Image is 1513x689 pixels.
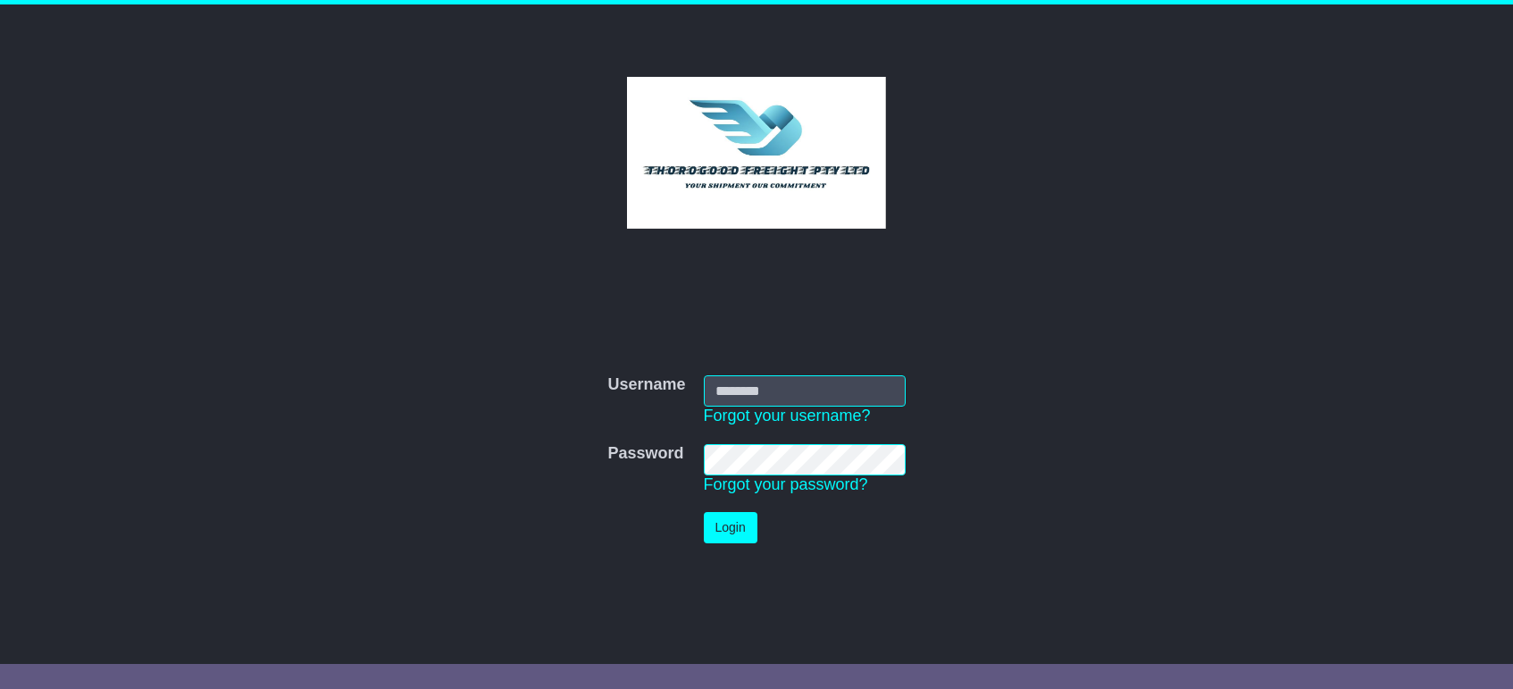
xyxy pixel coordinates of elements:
[704,475,868,493] a: Forgot your password?
[704,407,871,424] a: Forgot your username?
[607,375,685,395] label: Username
[627,77,887,229] img: Thorogood Freight Pty Ltd
[704,512,757,543] button: Login
[607,444,683,464] label: Password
